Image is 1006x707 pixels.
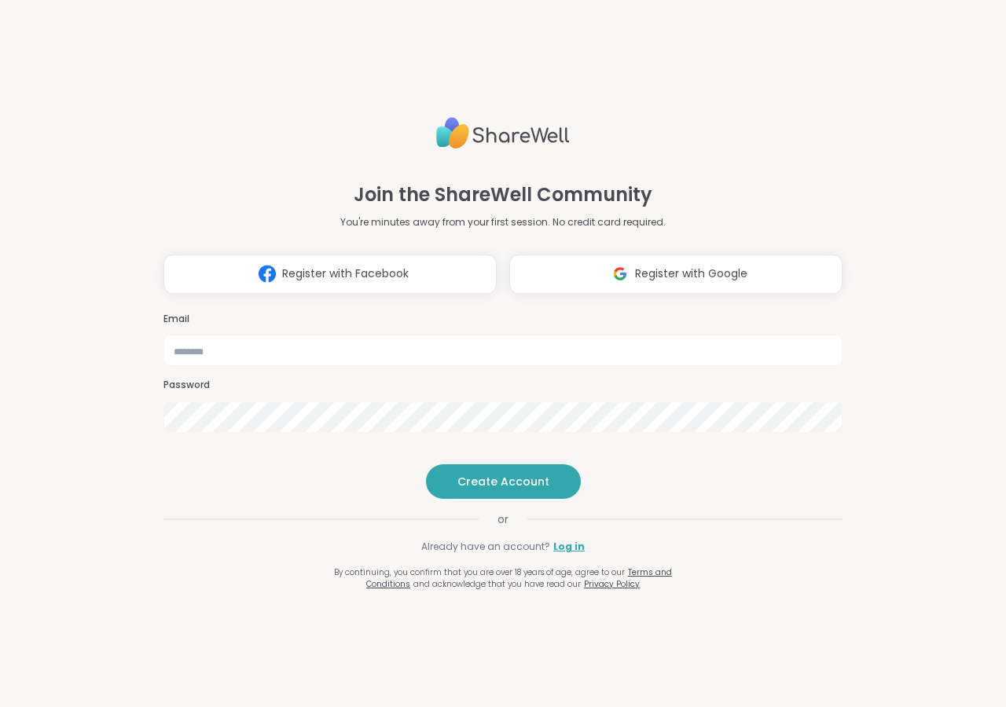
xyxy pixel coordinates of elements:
[421,540,550,554] span: Already have an account?
[553,540,585,554] a: Log in
[509,255,843,294] button: Register with Google
[354,181,652,209] h1: Join the ShareWell Community
[605,259,635,288] img: ShareWell Logomark
[426,464,581,499] button: Create Account
[334,566,625,578] span: By continuing, you confirm that you are over 18 years of age, agree to our
[340,215,666,229] p: You're minutes away from your first session. No credit card required.
[479,511,527,527] span: or
[413,578,581,590] span: and acknowledge that you have read our
[163,313,843,326] h3: Email
[163,255,497,294] button: Register with Facebook
[457,474,549,489] span: Create Account
[366,566,672,590] a: Terms and Conditions
[635,266,747,282] span: Register with Google
[436,111,570,156] img: ShareWell Logo
[163,379,843,392] h3: Password
[282,266,409,282] span: Register with Facebook
[252,259,282,288] img: ShareWell Logomark
[584,578,640,590] a: Privacy Policy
